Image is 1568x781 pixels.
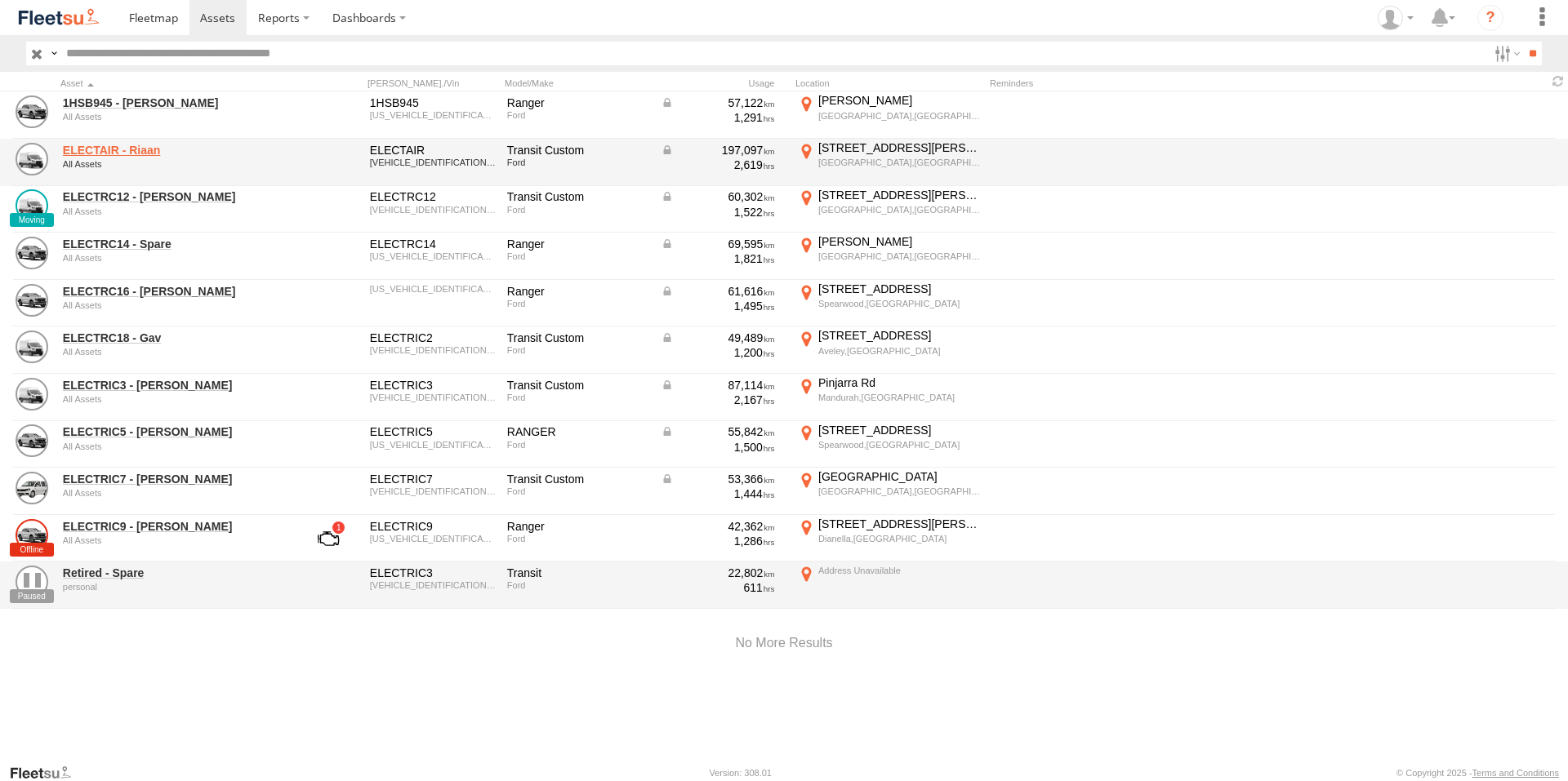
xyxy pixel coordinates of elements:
div: [STREET_ADDRESS][PERSON_NAME] [818,517,981,531]
a: ELECTRC16 - [PERSON_NAME] [63,284,287,299]
div: ELECTRIC2 [370,331,496,345]
label: Search Query [47,42,60,65]
a: Visit our Website [9,765,84,781]
a: ELECTRC12 - [PERSON_NAME] [63,189,287,204]
div: [STREET_ADDRESS][PERSON_NAME] [818,188,981,202]
span: Refresh [1548,73,1568,89]
div: Data from Vehicle CANbus [661,331,775,345]
a: View Asset Details [16,143,48,175]
label: Click to View Current Location [795,328,983,372]
div: Wayne Betts [1372,6,1419,30]
i: ? [1477,5,1503,31]
div: Transit Custom [507,472,649,486]
div: Ranger [507,237,649,251]
a: 1HSB945 - [PERSON_NAME] [63,95,287,110]
label: Click to View Current Location [795,188,983,232]
div: [STREET_ADDRESS][PERSON_NAME] [818,140,981,155]
img: fleetsu-logo-horizontal.svg [16,7,101,29]
label: Click to View Current Location [795,375,983,419]
label: Click to View Current Location [795,423,983,467]
div: Mandurah,[GEOGRAPHIC_DATA] [818,392,981,403]
div: undefined [63,159,287,169]
div: undefined [63,112,287,122]
div: [GEOGRAPHIC_DATA] [818,469,981,484]
div: ELECTRIC7 [370,472,496,486]
div: [STREET_ADDRESS] [818,282,981,296]
label: Click to View Current Location [795,234,983,278]
div: Data from Vehicle CANbus [661,143,775,158]
a: View Asset Details [16,378,48,410]
div: WF0YXXTTGYLS21315 [370,205,496,215]
div: Data from Vehicle CANbus [661,378,775,393]
div: WF0YXXTTGYMJ86128 [370,345,496,355]
div: ELECTRIC9 [370,519,496,534]
div: Click to Sort [60,78,289,89]
a: View Asset Details [16,472,48,504]
div: Data from Vehicle CANbus [661,472,775,486]
a: View Asset Details [16,189,48,222]
div: MNAUMAF50FW475764 [370,534,496,544]
div: Ford [507,440,649,450]
div: Transit Custom [507,378,649,393]
div: Usage [658,78,789,89]
div: [GEOGRAPHIC_DATA],[GEOGRAPHIC_DATA] [818,110,981,122]
a: ELECTRIC7 - [PERSON_NAME] [63,472,287,486]
label: Click to View Current Location [795,517,983,561]
div: ELECTRC14 [370,237,496,251]
a: View Asset Details [16,95,48,128]
div: Ford [507,110,649,120]
div: [GEOGRAPHIC_DATA],[GEOGRAPHIC_DATA] [818,204,981,215]
div: ELECTRC12 [370,189,496,204]
a: ELECTRC14 - Spare [63,237,287,251]
a: ELECTRIC3 - [PERSON_NAME] [63,378,287,393]
div: ELECTAIR [370,143,496,158]
div: Location [795,78,983,89]
div: [GEOGRAPHIC_DATA],[GEOGRAPHIC_DATA] [818,486,981,497]
a: View Asset Details [16,424,48,457]
div: [PERSON_NAME]./Vin [367,78,498,89]
label: Click to View Current Location [795,563,983,607]
div: Ford [507,158,649,167]
div: Version: 308.01 [710,768,772,778]
div: undefined [63,347,287,357]
a: View Asset with Fault/s [298,519,359,558]
div: Ford [507,534,649,544]
div: Dianella,[GEOGRAPHIC_DATA] [818,533,981,544]
div: [STREET_ADDRESS] [818,328,981,343]
div: Ford [507,345,649,355]
div: Ford [507,580,649,590]
div: undefined [63,442,287,451]
div: undefined [63,535,287,545]
div: undefined [63,300,287,310]
div: MNAUMAF80GW574265 [370,251,496,261]
div: MNAUMAF50FW514751 [370,440,496,450]
div: undefined [63,488,287,498]
div: 611 [661,580,775,595]
a: ELECTRC18 - Gav [63,331,287,345]
div: 22,802 [661,566,775,580]
a: Terms and Conditions [1472,768,1559,778]
div: Ford [507,205,649,215]
a: View Asset Details [16,519,48,552]
div: [PERSON_NAME] [818,234,981,249]
div: undefined [63,394,287,404]
div: Model/Make [505,78,652,89]
a: ELECTAIR - Riaan [63,143,287,158]
div: undefined [63,253,287,263]
div: 42,362 [661,519,775,534]
div: Data from Vehicle CANbus [661,237,775,251]
a: View Asset Details [16,237,48,269]
div: [PERSON_NAME] [818,93,981,108]
div: ELECTRIC3 [370,566,496,580]
div: Ford [507,299,649,308]
div: 1,200 [661,345,775,360]
div: ELECTRIC5 [370,424,496,439]
div: Data from Vehicle CANbus [661,284,775,299]
div: Transit Custom [507,331,649,345]
div: Transit Custom [507,143,649,158]
a: View Asset Details [16,566,48,598]
div: MNACMEF70PW281940 [370,284,496,294]
div: 1HSB945 [370,95,496,110]
div: Data from Vehicle CANbus [661,424,775,439]
div: Data from Vehicle CANbus [661,189,775,204]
